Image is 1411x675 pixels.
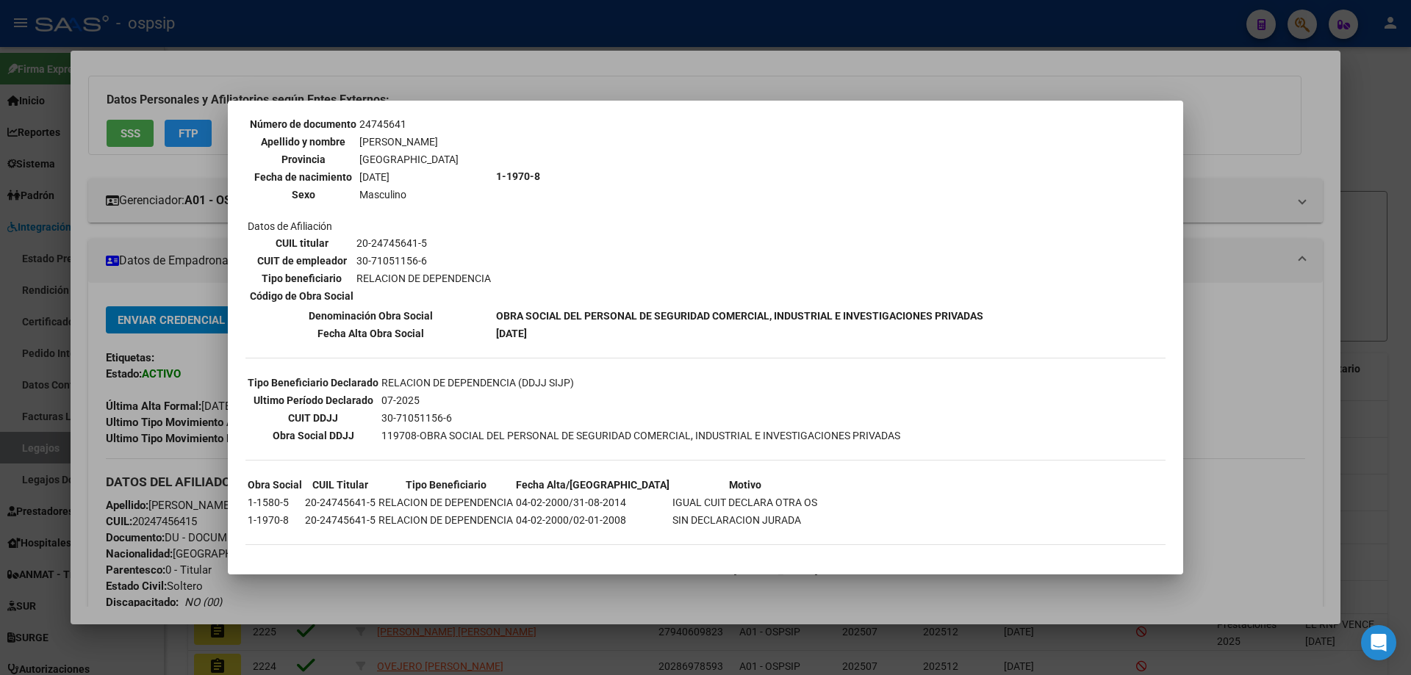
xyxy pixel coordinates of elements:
[515,494,670,510] td: 04-02-2000/31-08-2014
[381,427,901,444] td: 119708-OBRA SOCIAL DEL PERSONAL DE SEGURIDAD COMERCIAL, INDUSTRIAL E INVESTIGACIONES PRIVADAS
[304,494,376,510] td: 20-24745641-5
[247,410,379,426] th: CUIT DDJJ
[672,477,818,493] th: Motivo
[249,169,357,185] th: Fecha de nacimiento
[249,187,357,203] th: Sexo
[249,288,354,304] th: Código de Obra Social
[496,170,540,182] b: 1-1970-8
[356,253,492,269] td: 30-71051156-6
[247,477,303,493] th: Obra Social
[247,308,494,324] th: Denominación Obra Social
[496,310,983,322] b: OBRA SOCIAL DEL PERSONAL DE SEGURIDAD COMERCIAL, INDUSTRIAL E INVESTIGACIONES PRIVADAS
[249,134,357,150] th: Apellido y nombre
[249,270,354,286] th: Tipo beneficiario
[381,410,901,426] td: 30-71051156-6
[359,187,459,203] td: Masculino
[378,512,514,528] td: RELACION DE DEPENDENCIA
[247,512,303,528] td: 1-1970-8
[672,494,818,510] td: IGUAL CUIT DECLARA OTRA OS
[381,392,901,408] td: 07-2025
[356,235,492,251] td: 20-24745641-5
[359,116,459,132] td: 24745641
[247,392,379,408] th: Ultimo Período Declarado
[249,116,357,132] th: Número de documento
[378,477,514,493] th: Tipo Beneficiario
[515,512,670,528] td: 04-02-2000/02-01-2008
[249,253,354,269] th: CUIT de empleador
[359,169,459,185] td: [DATE]
[381,375,901,391] td: RELACION DE DEPENDENCIA (DDJJ SIJP)
[378,494,514,510] td: RELACION DE DEPENDENCIA
[249,235,354,251] th: CUIL titular
[496,328,527,339] b: [DATE]
[304,477,376,493] th: CUIL Titular
[247,494,303,510] td: 1-1580-5
[359,134,459,150] td: [PERSON_NAME]
[247,325,494,342] th: Fecha Alta Obra Social
[515,477,670,493] th: Fecha Alta/[GEOGRAPHIC_DATA]
[247,46,494,306] td: Datos personales Datos de Afiliación
[249,151,357,167] th: Provincia
[356,270,492,286] td: RELACION DE DEPENDENCIA
[1361,625,1396,660] div: Open Intercom Messenger
[359,151,459,167] td: [GEOGRAPHIC_DATA]
[247,375,379,391] th: Tipo Beneficiario Declarado
[247,427,379,444] th: Obra Social DDJJ
[672,512,818,528] td: SIN DECLARACION JURADA
[304,512,376,528] td: 20-24745641-5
